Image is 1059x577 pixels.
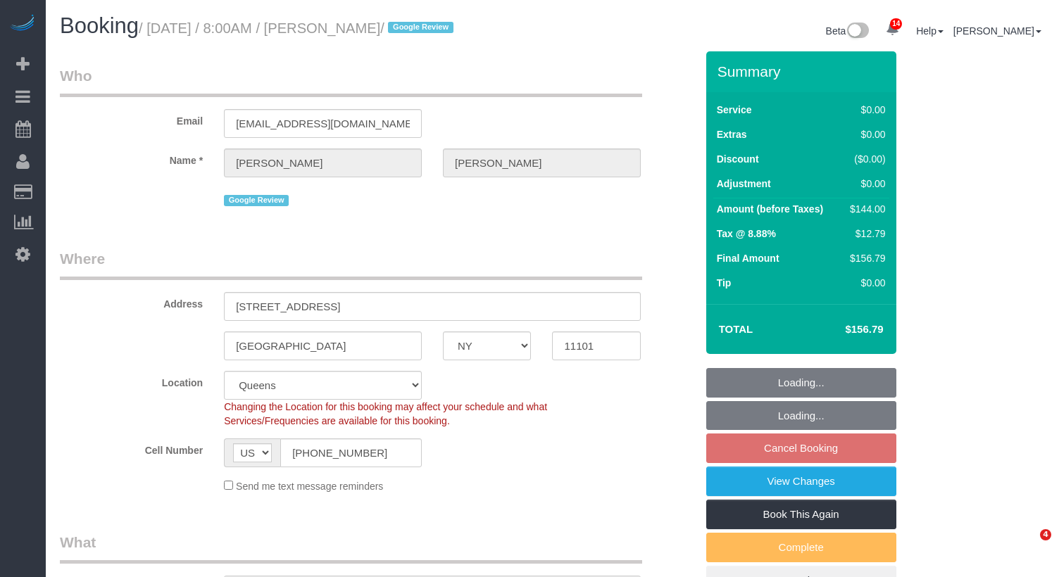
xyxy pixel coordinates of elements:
[953,25,1041,37] a: [PERSON_NAME]
[224,401,547,426] span: Changing the Location for this booking may affect your schedule and what Services/Frequencies are...
[443,148,641,177] input: Last Name
[717,227,776,241] label: Tax @ 8.88%
[844,202,885,216] div: $144.00
[49,371,213,390] label: Location
[717,152,759,166] label: Discount
[844,227,885,241] div: $12.79
[224,109,422,138] input: Email
[60,532,642,564] legend: What
[1040,529,1051,540] span: 4
[717,127,747,141] label: Extras
[552,331,640,360] input: Zip Code
[718,63,889,80] h3: Summary
[844,276,885,290] div: $0.00
[879,14,906,45] a: 14
[844,127,885,141] div: $0.00
[717,177,771,191] label: Adjustment
[380,20,457,36] span: /
[717,251,779,265] label: Final Amount
[49,148,213,167] label: Name *
[236,481,383,492] span: Send me text message reminders
[224,331,422,360] input: City
[717,202,823,216] label: Amount (before Taxes)
[224,148,422,177] input: First Name
[803,324,883,336] h4: $156.79
[60,13,139,38] span: Booking
[49,109,213,128] label: Email
[844,251,885,265] div: $156.79
[890,18,902,30] span: 14
[844,152,885,166] div: ($0.00)
[1011,529,1045,563] iframe: Intercom live chat
[388,22,453,33] span: Google Review
[60,248,642,280] legend: Where
[846,23,869,41] img: New interface
[719,323,753,335] strong: Total
[49,292,213,311] label: Address
[280,438,422,467] input: Cell Number
[706,467,896,496] a: View Changes
[916,25,944,37] a: Help
[826,25,870,37] a: Beta
[844,177,885,191] div: $0.00
[139,20,458,36] small: / [DATE] / 8:00AM / [PERSON_NAME]
[8,14,37,34] img: Automaid Logo
[60,65,642,97] legend: Who
[49,438,213,457] label: Cell Number
[844,103,885,117] div: $0.00
[706,500,896,529] a: Book This Again
[224,195,289,206] span: Google Review
[717,276,732,290] label: Tip
[717,103,752,117] label: Service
